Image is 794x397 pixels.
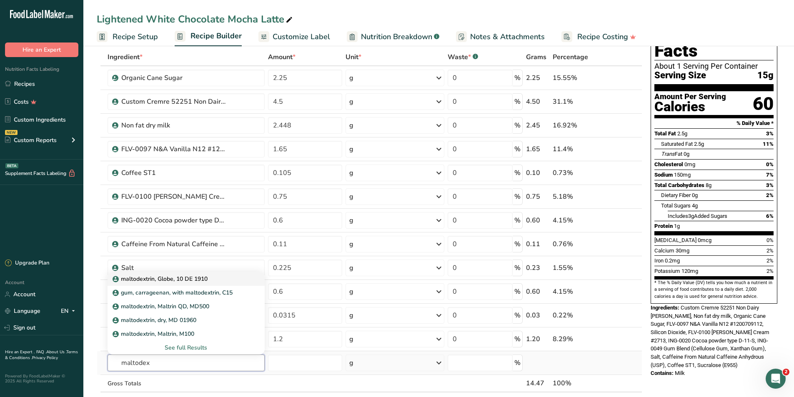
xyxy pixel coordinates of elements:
span: 0mg [684,161,695,167]
div: g [349,263,353,273]
i: Trans [661,151,675,157]
span: 0g [692,192,698,198]
a: Hire an Expert . [5,349,35,355]
span: 1g [674,223,680,229]
a: Terms & Conditions . [5,349,78,361]
div: Waste [448,52,478,62]
div: 0.73% [553,168,603,178]
div: 1.65 [526,144,550,154]
span: Recipe Costing [577,31,628,42]
a: About Us . [46,349,66,355]
a: maltodextrin, Globe, 10 DE 1910 [108,272,265,286]
div: 2.25 [526,73,550,83]
span: 2.5g [677,130,687,137]
span: Total Sugars [661,202,691,209]
div: g [349,144,353,154]
span: 2% [766,192,774,198]
div: g [349,215,353,225]
span: 30mg [676,247,689,254]
div: 0.75 [526,192,550,202]
a: gum, carrageenan, with maltodextrin, C15 [108,286,265,300]
span: Serving Size [654,70,706,81]
p: gum, carrageenan, with maltodextrin, C15 [114,288,233,297]
span: 3g [688,213,694,219]
a: Language [5,304,40,318]
span: Ingredient [108,52,143,62]
span: [MEDICAL_DATA] [654,237,696,243]
div: 8.29% [553,334,603,344]
a: Recipe Setup [97,27,158,46]
div: g [349,192,353,202]
div: About 1 Serving Per Container [654,62,774,70]
div: 0.03 [526,310,550,320]
span: Cholesterol [654,161,683,167]
span: Total Carbohydrates [654,182,704,188]
span: 4g [692,202,698,209]
span: 0mcg [698,237,711,243]
a: maltodextrin, Maltrin QD, MD500 [108,300,265,313]
div: g [349,73,353,83]
div: 15.55% [553,73,603,83]
div: Non fat dry milk [121,120,225,130]
span: 3% [766,130,774,137]
span: Calcium [654,247,674,254]
div: 16.92% [553,120,603,130]
span: 0g [684,151,689,157]
div: Powered By FoodLabelMaker © 2025 All Rights Reserved [5,374,78,384]
span: Unit [346,52,361,62]
a: maltodextrin, Maltrin, M100 [108,327,265,341]
span: 2% [766,257,774,264]
div: g [349,168,353,178]
div: FLV-0097 N&A Vanilla N12 #1200709112 [121,144,225,154]
button: Hire an Expert [5,42,78,57]
div: Coffee ST1 [121,168,225,178]
span: 7% [766,172,774,178]
span: Recipe Setup [113,31,158,42]
span: 8g [706,182,711,188]
a: Notes & Attachments [456,27,545,46]
span: Custom Cremre 52251 Non Dairy [PERSON_NAME], Non fat dry milk, Organic Cane Sugar, FLV-0097 N&A V... [651,305,769,368]
span: 11% [763,141,774,147]
span: Iron [654,257,664,264]
div: 60 [753,93,774,115]
span: Potassium [654,268,680,274]
iframe: Intercom live chat [766,369,786,389]
div: 11.4% [553,144,603,154]
div: Organic Cane Sugar [121,73,225,83]
span: 0% [766,237,774,243]
span: 0% [766,161,774,167]
span: 2 [783,369,789,375]
div: Custom Cremre 52251 Non Dairy [PERSON_NAME] [121,97,225,107]
span: Dietary Fiber [661,192,691,198]
span: Percentage [553,52,588,62]
div: 0.10 [526,168,550,178]
div: Calories [654,101,726,113]
div: Custom Reports [5,136,57,145]
a: Nutrition Breakdown [347,27,439,46]
span: Protein [654,223,673,229]
span: Milk [675,370,685,376]
section: * The % Daily Value (DV) tells you how much a nutrient in a serving of food contributes to a dail... [654,280,774,300]
span: 150mg [674,172,691,178]
span: 2% [766,268,774,274]
div: 4.15% [553,287,603,297]
div: Amount Per Serving [654,93,726,101]
span: Sodium [654,172,673,178]
span: 6% [766,213,774,219]
div: g [349,239,353,249]
div: 0.11 [526,239,550,249]
span: 0.2mg [665,257,680,264]
div: FLV-0100 [PERSON_NAME] Cream #2713 [121,192,225,202]
span: 3% [766,182,774,188]
div: See full Results [108,341,265,355]
div: 14.47 [526,378,550,388]
div: Caffeine From Natural Caffeine Anhydrous ([GEOGRAPHIC_DATA]) [121,239,225,249]
p: maltodextrin, Globe, 10 DE 1910 [114,275,208,283]
span: 2% [766,247,774,254]
div: Upgrade Plan [5,259,49,267]
span: Contains: [651,370,674,376]
div: NEW [5,130,18,135]
a: Customize Label [258,27,330,46]
p: maltodextrin, dry, MD 01960 [114,316,196,325]
span: 2.5g [694,141,704,147]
